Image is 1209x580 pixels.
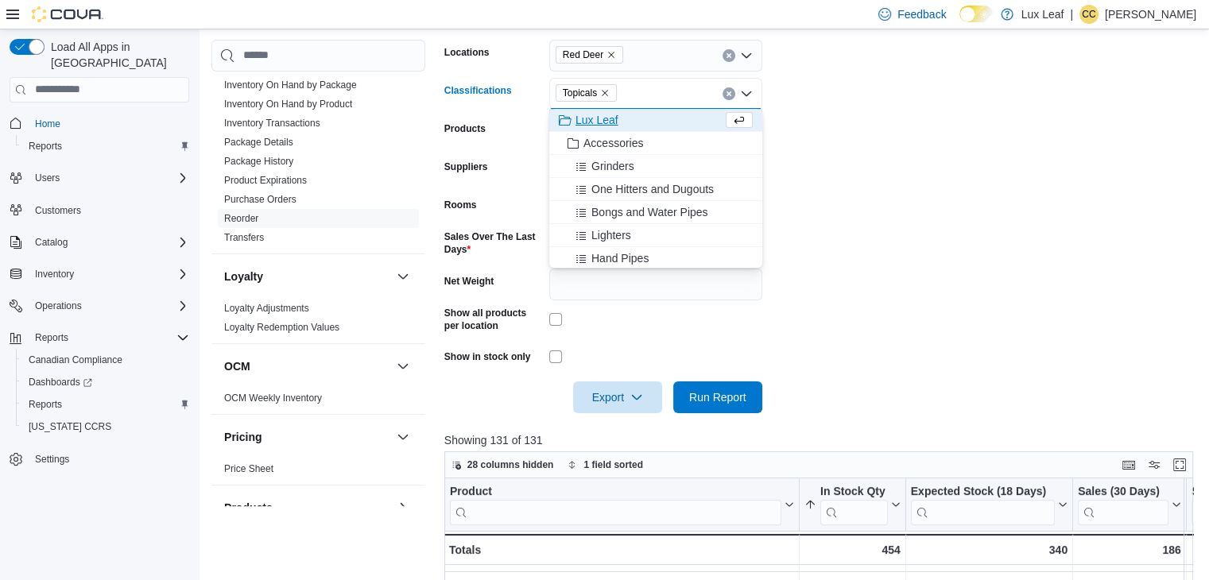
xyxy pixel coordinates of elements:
div: 15 [804,548,901,567]
div: 340 [910,540,1067,559]
a: Reports [22,395,68,414]
button: Products [393,498,413,517]
span: Transfers [224,231,264,244]
button: Operations [3,295,196,317]
button: Reports [16,135,196,157]
span: Reports [29,398,62,411]
button: Reports [29,328,75,347]
span: Red Deer [563,47,603,63]
button: Accessories [549,132,762,155]
button: Hand Pipes [549,247,762,270]
a: Product Expirations [224,175,307,186]
span: Inventory Transactions [224,117,320,130]
span: Feedback [897,6,946,22]
div: Product [450,484,781,524]
span: Reports [35,331,68,344]
button: Grinders [549,155,762,178]
button: Loyalty [224,269,390,284]
div: Pricing [211,459,425,485]
h3: Pricing [224,429,262,445]
button: Expected Stock (18 Days) [910,484,1067,524]
span: Customers [35,204,81,217]
div: In Stock Qty [820,484,888,524]
button: Sales (30 Days) [1078,484,1181,524]
h3: OCM [224,358,250,374]
button: OCM [393,357,413,376]
a: Inventory Transactions [224,118,320,129]
span: Package Details [224,136,293,149]
label: Products [444,122,486,135]
span: Reports [29,328,189,347]
span: Package History [224,155,293,168]
div: Totals [449,540,794,559]
button: Remove Topicals from selection in this group [600,88,610,98]
h3: Products [224,500,273,516]
span: Canadian Compliance [29,354,122,366]
span: Reports [22,137,189,156]
a: Settings [29,450,76,469]
span: Dashboards [29,376,92,389]
div: Glacial Gold Glacial THC 10mg Softgels - 50 x 0.345g Capsules [450,548,794,567]
button: Display options [1145,455,1164,474]
span: Dashboards [22,373,189,392]
span: Catalog [29,233,189,252]
span: CC [1082,5,1095,24]
button: Lux Leaf [549,109,762,132]
span: OCM Weekly Inventory [224,392,322,404]
span: Topicals [563,85,597,101]
span: [US_STATE] CCRS [29,420,111,433]
span: Lighters [591,227,631,243]
button: Catalog [29,233,74,252]
span: Home [29,114,189,133]
div: Inventory [211,18,425,253]
span: Settings [35,453,69,466]
div: 186 [1078,540,1181,559]
button: Catalog [3,231,196,253]
span: Bongs and Water Pipes [591,204,708,220]
span: Accessories [583,135,643,151]
p: Lux Leaf [1021,5,1064,24]
span: Users [35,172,60,184]
button: OCM [224,358,390,374]
a: Reports [22,137,68,156]
a: Package History [224,156,293,167]
a: Dashboards [22,373,99,392]
a: Inventory On Hand by Package [224,79,357,91]
span: Settings [29,449,189,469]
button: Clear input [723,49,735,62]
div: Cassie Cossette [1079,5,1099,24]
a: OCM Weekly Inventory [224,392,322,404]
span: Operations [29,296,189,315]
button: In Stock Qty [804,484,901,524]
div: Sales (30 Days) [1078,484,1168,524]
span: Topicals [556,84,617,102]
label: Show in stock only [444,350,531,363]
button: Pricing [393,427,413,447]
div: Sales (30 Days) [1078,484,1168,499]
label: Rooms [444,199,477,211]
button: Operations [29,296,88,315]
span: Red Deer [556,46,623,64]
div: In Stock Qty [820,484,888,499]
span: Inventory [35,268,74,280]
button: [US_STATE] CCRS [16,416,196,438]
button: Products [224,500,390,516]
label: Suppliers [444,160,488,173]
button: Export [573,381,662,413]
button: Customers [3,199,196,222]
span: Customers [29,200,189,220]
span: Inventory [29,265,189,284]
a: Customers [29,201,87,220]
button: Keyboard shortcuts [1119,455,1138,474]
a: Home [29,114,67,133]
button: Loyalty [393,267,413,286]
button: Product [450,484,794,524]
span: Export [583,381,653,413]
span: Price Sheet [224,462,273,475]
span: Loyalty Redemption Values [224,321,339,334]
button: Inventory [29,265,80,284]
span: Hand Pipes [591,250,649,266]
div: Expected Stock [910,484,1054,524]
label: Net Weight [444,275,494,288]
